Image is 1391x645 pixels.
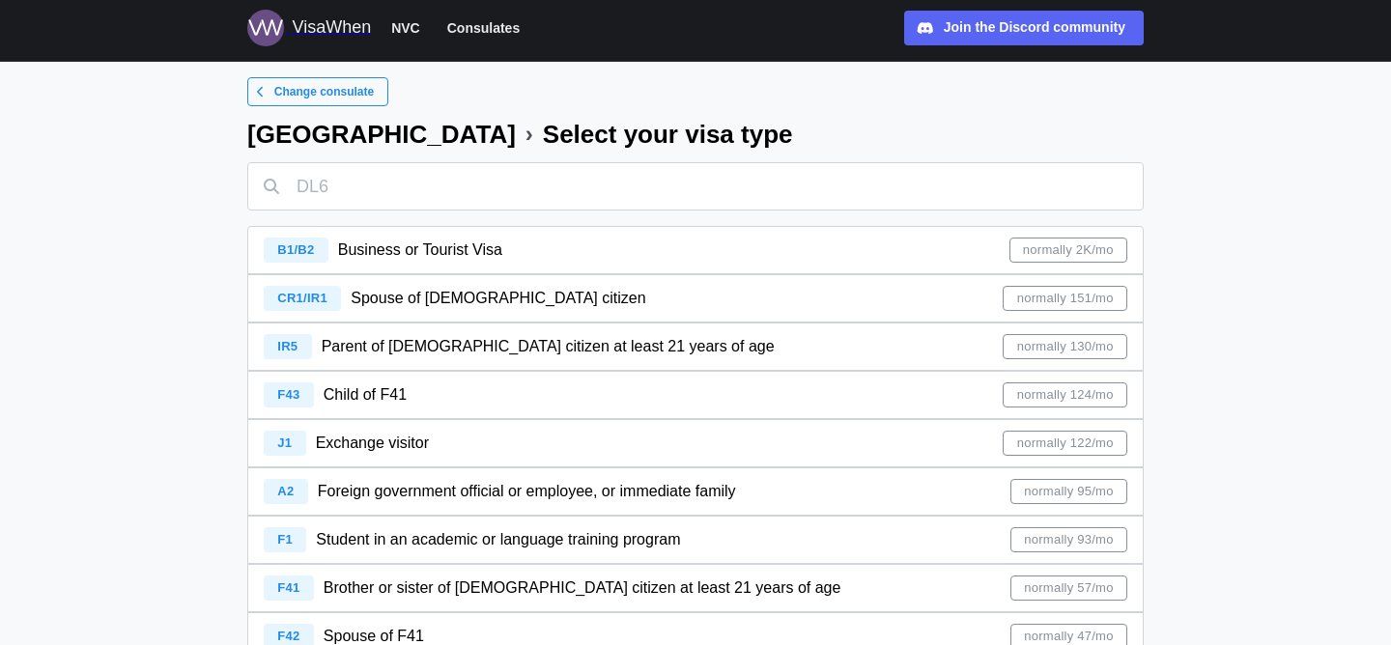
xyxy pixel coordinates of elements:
[292,14,371,42] div: VisaWhen
[247,419,1144,467] a: J1 Exchange visitornormally 122/mo
[543,122,793,147] div: Select your visa type
[247,162,1144,210] input: DL6
[277,339,298,353] span: IR5
[383,15,429,41] button: NVC
[1017,287,1114,310] span: normally 151/mo
[1024,528,1113,551] span: normally 93/mo
[316,531,680,547] span: Student in an academic or language training program
[247,467,1144,516] a: A2 Foreign government official or employee, or immediate familynormally 95/mo
[904,11,1144,45] a: Join the Discord community
[439,15,528,41] button: Consulates
[318,483,736,499] span: Foreign government official or employee, or immediate family
[525,123,533,146] div: ›
[1024,480,1113,503] span: normally 95/mo
[277,435,292,450] span: J1
[247,274,1144,322] a: CR1/IR1 Spouse of [DEMOGRAPHIC_DATA] citizennormally 151/mo
[277,242,314,257] span: B1/B2
[247,122,516,147] div: [GEOGRAPHIC_DATA]
[1024,576,1113,600] span: normally 57/mo
[338,241,502,258] span: Business or Tourist Visa
[247,371,1144,419] a: F43 Child of F41normally 124/mo
[247,516,1144,564] a: F1 Student in an academic or language training programnormally 93/mo
[277,387,299,402] span: F43
[1017,383,1114,407] span: normally 124/mo
[247,322,1144,371] a: IR5 Parent of [DEMOGRAPHIC_DATA] citizen at least 21 years of agenormally 130/mo
[247,10,284,46] img: Logo for VisaWhen
[1017,335,1114,358] span: normally 130/mo
[247,77,388,106] a: Change consulate
[247,564,1144,612] a: F41 Brother or sister of [DEMOGRAPHIC_DATA] citizen at least 21 years of agenormally 57/mo
[1017,432,1114,455] span: normally 122/mo
[1023,238,1114,262] span: normally 2K/mo
[447,16,520,40] span: Consulates
[277,629,299,643] span: F42
[274,78,374,105] span: Change consulate
[324,628,424,644] span: Spouse of F41
[247,226,1144,274] a: B1/B2 Business or Tourist Visanormally 2K/mo
[391,16,420,40] span: NVC
[277,580,299,595] span: F41
[247,10,371,46] a: Logo for VisaWhen VisaWhen
[324,579,841,596] span: Brother or sister of [DEMOGRAPHIC_DATA] citizen at least 21 years of age
[944,17,1125,39] div: Join the Discord community
[351,290,645,306] span: Spouse of [DEMOGRAPHIC_DATA] citizen
[322,338,775,354] span: Parent of [DEMOGRAPHIC_DATA] citizen at least 21 years of age
[277,291,327,305] span: CR1/IR1
[316,435,429,451] span: Exchange visitor
[277,532,293,547] span: F1
[324,386,407,403] span: Child of F41
[277,484,294,498] span: A2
